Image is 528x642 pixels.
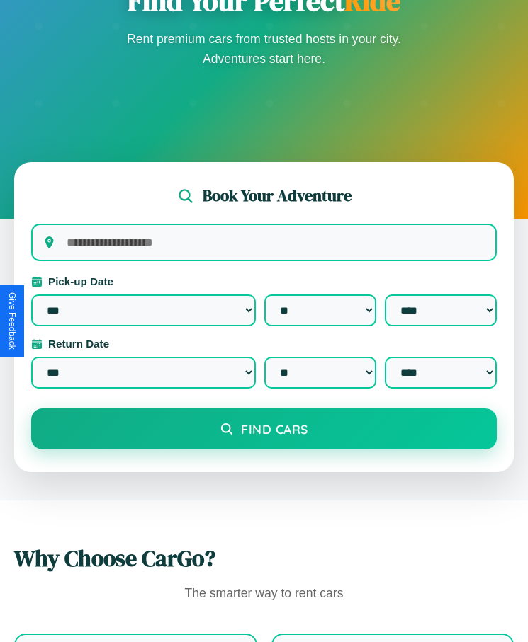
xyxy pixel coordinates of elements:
p: The smarter way to rent cars [14,583,514,605]
label: Return Date [31,338,497,350]
h2: Why Choose CarGo? [14,543,514,574]
p: Rent premium cars from trusted hosts in your city. Adventures start here. [123,29,406,69]
button: Find Cars [31,408,497,449]
div: Give Feedback [7,292,17,350]
label: Pick-up Date [31,275,497,287]
h2: Book Your Adventure [203,185,352,207]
